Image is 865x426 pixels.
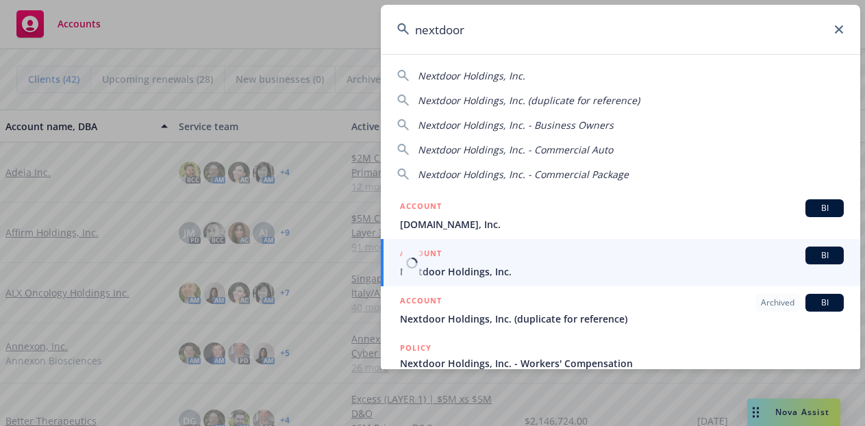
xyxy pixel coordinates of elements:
[400,247,442,263] h5: ACCOUNT
[400,217,844,231] span: [DOMAIN_NAME], Inc.
[418,94,640,107] span: Nextdoor Holdings, Inc. (duplicate for reference)
[811,297,838,309] span: BI
[400,294,442,310] h5: ACCOUNT
[400,312,844,326] span: Nextdoor Holdings, Inc. (duplicate for reference)
[381,239,860,286] a: ACCOUNTBINextdoor Holdings, Inc.
[418,168,629,181] span: Nextdoor Holdings, Inc. - Commercial Package
[811,202,838,214] span: BI
[381,5,860,54] input: Search...
[381,334,860,392] a: POLICYNextdoor Holdings, Inc. - Workers' Compensation
[418,118,614,131] span: Nextdoor Holdings, Inc. - Business Owners
[761,297,794,309] span: Archived
[381,286,860,334] a: ACCOUNTArchivedBINextdoor Holdings, Inc. (duplicate for reference)
[400,356,844,371] span: Nextdoor Holdings, Inc. - Workers' Compensation
[400,199,442,216] h5: ACCOUNT
[400,264,844,279] span: Nextdoor Holdings, Inc.
[400,341,431,355] h5: POLICY
[418,69,525,82] span: Nextdoor Holdings, Inc.
[418,143,613,156] span: Nextdoor Holdings, Inc. - Commercial Auto
[811,249,838,262] span: BI
[381,192,860,239] a: ACCOUNTBI[DOMAIN_NAME], Inc.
